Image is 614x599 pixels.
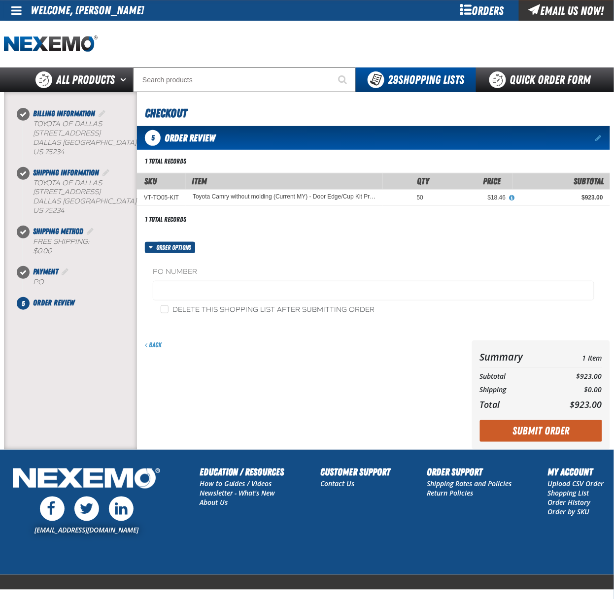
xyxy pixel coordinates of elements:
div: 1 total records [145,157,186,166]
div: Free Shipping: [33,237,137,256]
span: DALLAS [33,197,61,205]
label: Delete this shopping list after submitting order [161,305,375,315]
td: 1 Item [550,348,602,366]
h2: Customer Support [321,465,391,480]
li: Shipping Information. Step 2 of 5. Completed [23,167,137,226]
div: 1 total records [145,215,186,224]
a: Edit Shipping Method [85,227,95,236]
button: View All Prices for Toyota Camry without molding (Current MY) - Door Edge/Cup Kit Protection Film [506,194,519,202]
a: Edit items [596,134,603,141]
span: DALLAS [33,138,61,147]
span: 50 [417,194,423,201]
h2: Order Support [427,465,512,480]
span: Order Review [33,298,74,307]
h2: My Account [548,465,604,480]
a: Shopping List [548,489,589,498]
span: $923.00 [570,399,602,410]
a: Toyota Camry without molding (Current MY) - Door Edge/Cup Kit Protection Film [193,194,376,200]
td: $923.00 [550,370,602,383]
span: Payment [33,267,58,276]
bdo: 75234 [45,206,64,215]
a: Home [4,35,98,53]
span: Toyota of Dallas [33,120,102,128]
strong: $0.00 [33,247,52,255]
li: Billing Information. Step 1 of 5. Completed [23,108,137,167]
img: Nexemo Logo [10,465,163,494]
a: Return Policies [427,489,473,498]
label: PO Number [153,267,594,277]
span: Order options [156,242,195,253]
h2: Education / Resources [200,465,284,480]
a: About Us [200,498,228,507]
span: 5 [17,297,30,310]
button: Submit Order [480,420,602,442]
th: Total [480,397,550,412]
a: Newsletter - What's New [200,489,275,498]
a: Edit Billing Information [97,109,107,118]
button: Order options [145,242,195,253]
td: $0.00 [550,383,602,397]
a: Quick Order Form [476,67,610,92]
button: Open All Products pages [117,67,133,92]
a: Shipping Rates and Policies [427,479,512,489]
li: Order Review. Step 5 of 5. Not Completed [23,297,137,309]
a: Edit Payment [60,267,70,276]
span: All Products [56,71,115,89]
span: Order Review [165,132,215,144]
span: Billing Information [33,109,95,118]
th: Shipping [480,383,550,397]
span: 5 [145,130,161,146]
bdo: 75234 [45,148,64,156]
input: Delete this shopping list after submitting order [161,305,169,313]
nav: Checkout steps. Current step is Order Review. Step 5 of 5 [16,108,137,309]
button: You have 29 Shopping Lists. Open to view details [356,67,476,92]
span: Shopping Lists [388,73,464,87]
img: Nexemo logo [4,35,98,53]
a: How to Guides / Videos [200,479,272,489]
div: P.O. [33,278,137,287]
span: Qty [417,176,429,186]
a: SKU [144,176,157,186]
div: $923.00 [520,194,604,201]
span: Subtotal [574,176,604,186]
span: [GEOGRAPHIC_DATA] [63,138,136,147]
span: Price [483,176,501,186]
td: VT-TO05-KIT [137,190,186,206]
span: Item [192,176,207,186]
th: Subtotal [480,370,550,383]
input: Search [133,67,356,92]
li: Shipping Method. Step 3 of 5. Completed [23,226,137,266]
span: US [33,148,43,156]
strong: 29 [388,73,398,87]
a: Upload CSV Order [548,479,604,489]
a: Order History [548,498,591,507]
li: Payment. Step 4 of 5. Completed [23,266,137,297]
span: Shipping Information [33,168,99,177]
th: Summary [480,348,550,366]
a: Edit Shipping Information [101,168,111,177]
span: Checkout [145,106,187,120]
a: Back [145,341,162,349]
span: Shipping Method [33,227,83,236]
span: US [33,206,43,215]
span: [STREET_ADDRESS] [33,129,101,137]
a: [EMAIL_ADDRESS][DOMAIN_NAME] [34,526,138,535]
button: Start Searching [331,67,356,92]
div: $18.46 [437,194,506,201]
a: Contact Us [321,479,355,489]
span: Toyota of Dallas [33,179,102,187]
span: [GEOGRAPHIC_DATA] [63,197,136,205]
a: Order by SKU [548,507,590,517]
span: [STREET_ADDRESS] [33,188,101,196]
